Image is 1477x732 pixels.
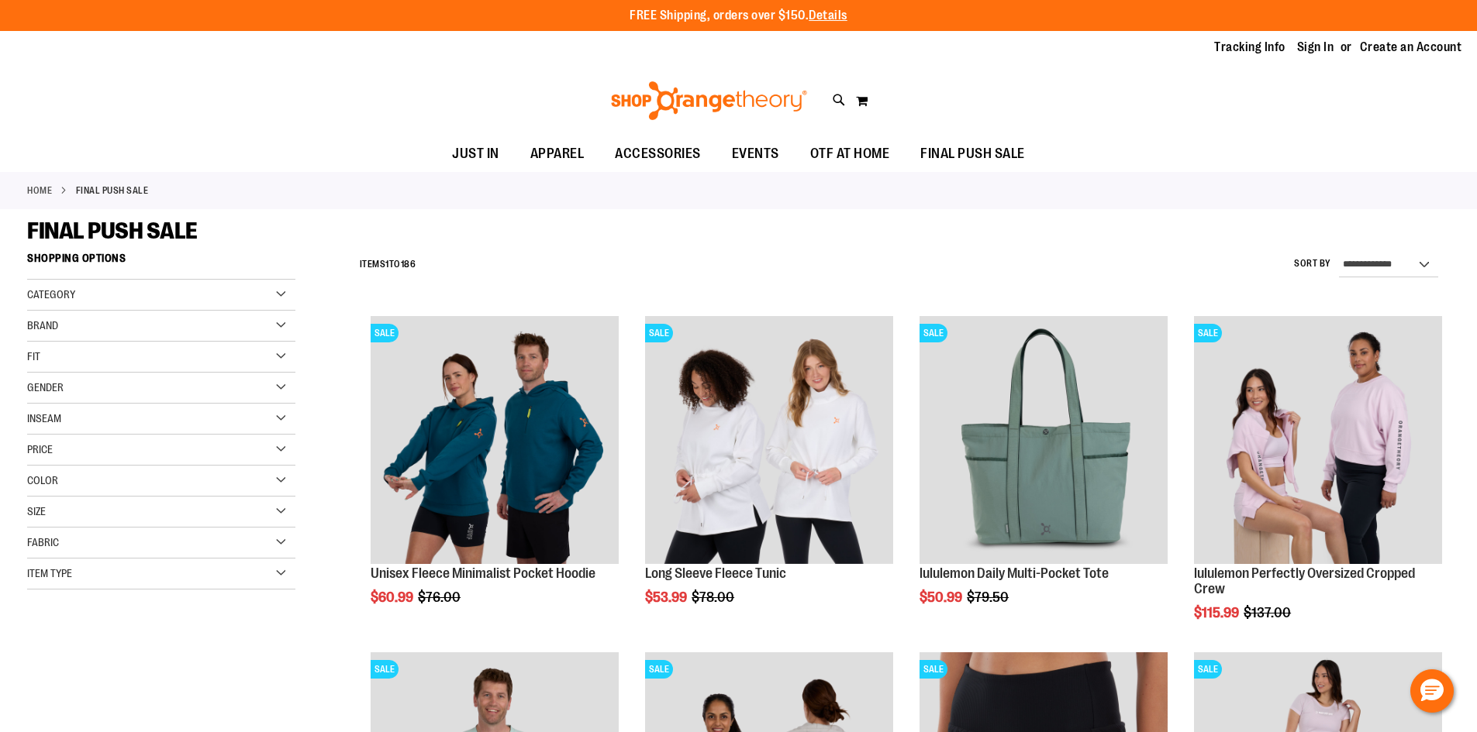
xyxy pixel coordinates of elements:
[27,474,58,486] span: Color
[515,136,600,172] a: APPAREL
[27,319,58,332] span: Brand
[1186,308,1450,659] div: product
[1410,669,1454,713] button: Hello, have a question? Let’s chat.
[645,316,893,564] img: Product image for Fleece Long Sleeve
[732,136,779,171] span: EVENTS
[905,136,1040,171] a: FINAL PUSH SALE
[920,589,965,605] span: $50.99
[452,136,499,171] span: JUST IN
[920,324,947,342] span: SALE
[27,288,75,301] span: Category
[692,589,737,605] span: $78.00
[645,324,673,342] span: SALE
[645,660,673,679] span: SALE
[645,565,786,581] a: Long Sleeve Fleece Tunic
[599,136,716,172] a: ACCESSORIES
[385,259,389,270] span: 1
[371,589,416,605] span: $60.99
[1194,565,1415,596] a: lululemon Perfectly Oversized Cropped Crew
[27,443,53,455] span: Price
[27,184,52,198] a: Home
[920,565,1109,581] a: lululemon Daily Multi-Pocket Tote
[810,136,890,171] span: OTF AT HOME
[27,567,72,579] span: Item Type
[920,316,1168,566] a: lululemon Daily Multi-Pocket ToteSALE
[1360,39,1462,56] a: Create an Account
[371,316,619,564] img: Unisex Fleece Minimalist Pocket Hoodie
[912,308,1175,644] div: product
[645,316,893,566] a: Product image for Fleece Long SleeveSALE
[371,565,595,581] a: Unisex Fleece Minimalist Pocket Hoodie
[1194,316,1442,566] a: lululemon Perfectly Oversized Cropped CrewSALE
[1194,660,1222,679] span: SALE
[76,184,149,198] strong: FINAL PUSH SALE
[371,660,399,679] span: SALE
[27,505,46,517] span: Size
[1297,39,1334,56] a: Sign In
[920,136,1025,171] span: FINAL PUSH SALE
[1194,324,1222,342] span: SALE
[27,350,40,363] span: Fit
[1194,316,1442,564] img: lululemon Perfectly Oversized Cropped Crew
[795,136,906,172] a: OTF AT HOME
[27,412,61,424] span: Inseam
[1294,257,1331,270] label: Sort By
[27,245,295,280] strong: Shopping Options
[530,136,585,171] span: APPAREL
[371,316,619,566] a: Unisex Fleece Minimalist Pocket HoodieSALE
[637,308,901,644] div: product
[645,589,689,605] span: $53.99
[371,324,399,342] span: SALE
[809,9,847,22] a: Details
[1194,605,1241,620] span: $115.99
[360,253,416,277] h2: Items to
[27,218,198,244] span: FINAL PUSH SALE
[920,660,947,679] span: SALE
[418,589,463,605] span: $76.00
[1214,39,1285,56] a: Tracking Info
[27,536,59,548] span: Fabric
[967,589,1011,605] span: $79.50
[437,136,515,172] a: JUST IN
[401,259,416,270] span: 186
[1244,605,1293,620] span: $137.00
[363,308,626,644] div: product
[615,136,701,171] span: ACCESSORIES
[716,136,795,172] a: EVENTS
[609,81,809,120] img: Shop Orangetheory
[630,7,847,25] p: FREE Shipping, orders over $150.
[27,381,64,393] span: Gender
[920,316,1168,564] img: lululemon Daily Multi-Pocket Tote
